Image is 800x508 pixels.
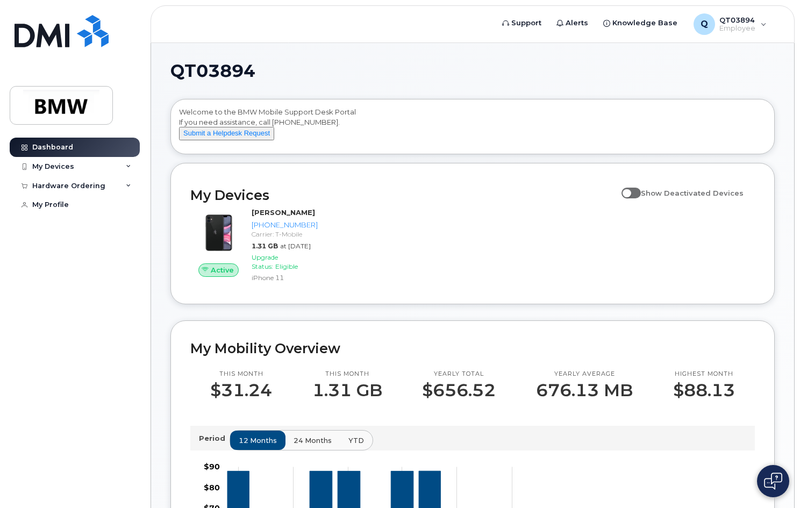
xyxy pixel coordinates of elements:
[422,370,496,378] p: Yearly total
[252,208,315,217] strong: [PERSON_NAME]
[199,213,239,253] img: iPhone_11.jpg
[252,242,278,250] span: 1.31 GB
[622,183,630,191] input: Show Deactivated Devices
[179,128,274,137] a: Submit a Helpdesk Request
[764,473,782,490] img: Open chat
[190,340,755,356] h2: My Mobility Overview
[179,127,274,140] button: Submit a Helpdesk Request
[673,370,735,378] p: Highest month
[170,63,255,79] span: QT03894
[275,262,298,270] span: Eligible
[280,242,311,250] span: at [DATE]
[536,370,633,378] p: Yearly average
[252,220,318,230] div: [PHONE_NUMBER]
[312,370,382,378] p: This month
[204,462,220,471] tspan: $90
[204,483,220,492] tspan: $80
[252,230,318,239] div: Carrier: T-Mobile
[210,381,272,400] p: $31.24
[211,265,234,275] span: Active
[199,433,230,443] p: Period
[190,187,616,203] h2: My Devices
[312,381,382,400] p: 1.31 GB
[673,381,735,400] p: $88.13
[536,381,633,400] p: 676.13 MB
[179,107,766,150] div: Welcome to the BMW Mobile Support Desk Portal If you need assistance, call [PHONE_NUMBER].
[210,370,272,378] p: This month
[190,208,322,284] a: Active[PERSON_NAME][PHONE_NUMBER]Carrier: T-Mobile1.31 GBat [DATE]Upgrade Status:EligibleiPhone 11
[294,435,332,446] span: 24 months
[641,189,744,197] span: Show Deactivated Devices
[422,381,496,400] p: $656.52
[252,273,318,282] div: iPhone 11
[252,253,278,270] span: Upgrade Status:
[348,435,364,446] span: YTD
